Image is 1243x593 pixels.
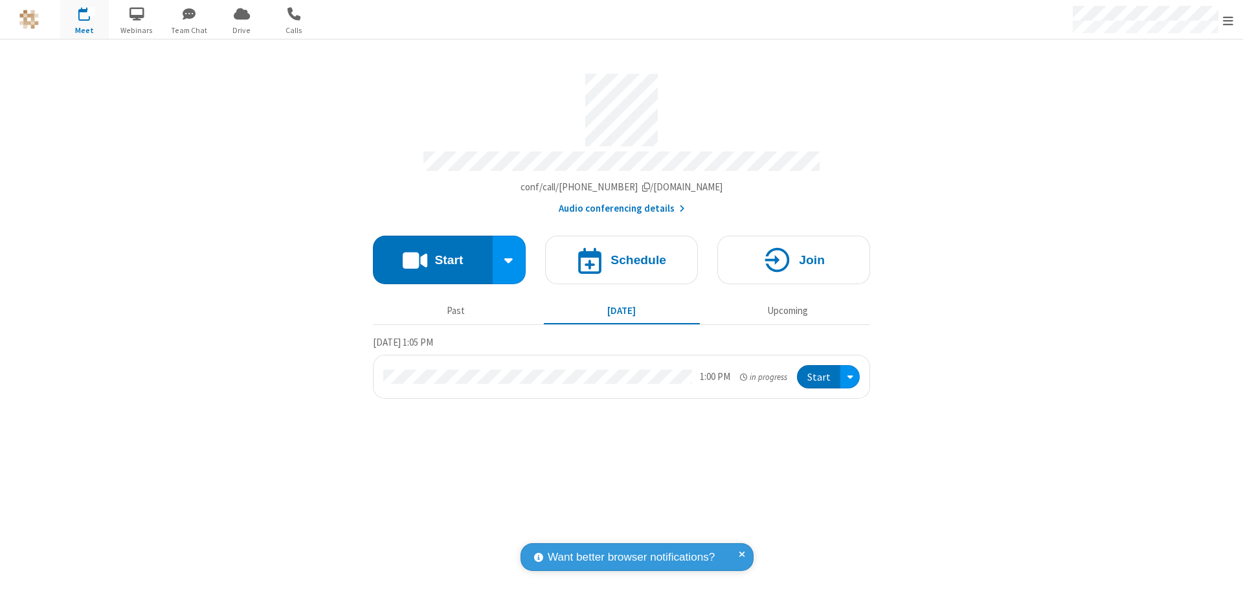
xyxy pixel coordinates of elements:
[60,25,109,36] span: Meet
[740,371,787,383] em: in progress
[373,236,493,284] button: Start
[545,236,698,284] button: Schedule
[218,25,266,36] span: Drive
[548,549,715,566] span: Want better browser notifications?
[700,370,730,385] div: 1:00 PM
[373,64,870,216] section: Account details
[378,298,534,323] button: Past
[544,298,700,323] button: [DATE]
[717,236,870,284] button: Join
[521,181,723,193] span: Copy my meeting room link
[87,7,96,17] div: 1
[1211,559,1233,584] iframe: Chat
[19,10,39,29] img: QA Selenium DO NOT DELETE OR CHANGE
[165,25,214,36] span: Team Chat
[799,254,825,266] h4: Join
[493,236,526,284] div: Start conference options
[521,180,723,195] button: Copy my meeting room linkCopy my meeting room link
[797,365,840,389] button: Start
[710,298,866,323] button: Upcoming
[559,201,685,216] button: Audio conferencing details
[373,335,870,399] section: Today's Meetings
[113,25,161,36] span: Webinars
[373,336,433,348] span: [DATE] 1:05 PM
[610,254,666,266] h4: Schedule
[270,25,319,36] span: Calls
[840,365,860,389] div: Open menu
[434,254,463,266] h4: Start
